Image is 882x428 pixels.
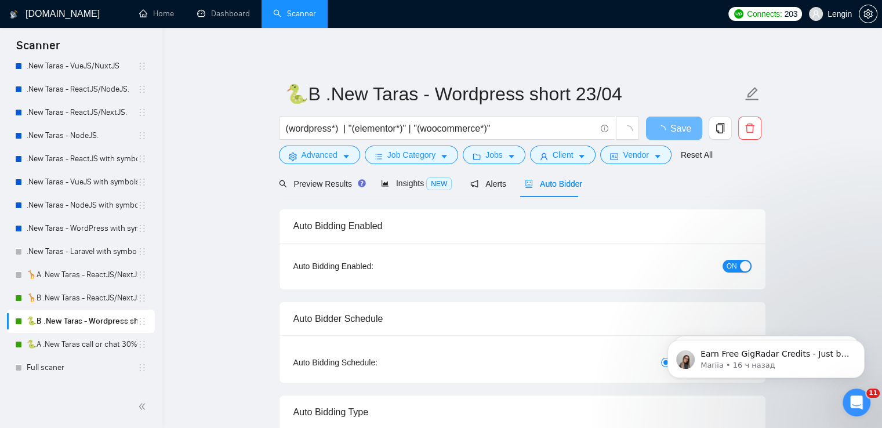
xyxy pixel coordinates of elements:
[7,240,155,263] li: .New Taras - Laravel with symbols
[426,177,452,190] span: NEW
[27,217,137,240] a: .New Taras - WordPress with symbols
[784,8,797,20] span: 203
[709,123,731,133] span: copy
[622,125,633,136] span: loading
[525,180,533,188] span: robot
[734,9,743,19] img: upwork-logo.png
[27,286,137,310] a: 🦒B .New Taras - ReactJS/NextJS rel exp 23/04
[7,310,155,333] li: 🐍B .New Taras - Wordpress short 23/04
[137,224,147,233] span: holder
[7,171,155,194] li: .New Taras - VueJS with symbols
[610,152,618,161] span: idcard
[540,152,548,161] span: user
[747,8,782,20] span: Connects:
[646,117,702,140] button: Save
[27,55,137,78] a: .New Taras - VueJS/NuxtJS
[7,356,155,379] li: Full scaner
[7,124,155,147] li: .New Taras - NodeJS.
[7,55,155,78] li: .New Taras - VueJS/NuxtJS
[859,9,877,19] span: setting
[812,10,820,18] span: user
[387,148,435,161] span: Job Category
[654,152,662,161] span: caret-down
[137,131,147,140] span: holder
[727,260,737,273] span: ON
[470,180,478,188] span: notification
[463,146,525,164] button: folderJobscaret-down
[279,179,362,188] span: Preview Results
[137,85,147,94] span: holder
[738,117,761,140] button: delete
[365,146,458,164] button: barsJob Categorycaret-down
[137,293,147,303] span: holder
[137,247,147,256] span: holder
[138,401,150,412] span: double-left
[7,78,155,101] li: .New Taras - ReactJS/NodeJS.
[7,147,155,171] li: .New Taras - ReactJS with symbols
[279,180,287,188] span: search
[137,154,147,164] span: holder
[525,179,582,188] span: Auto Bidder
[530,146,596,164] button: userClientcaret-down
[279,146,360,164] button: settingAdvancedcaret-down
[7,101,155,124] li: .New Taras - ReactJS/NextJS.
[866,389,880,398] span: 11
[681,148,713,161] a: Reset All
[656,125,670,135] span: loading
[375,152,383,161] span: bars
[27,147,137,171] a: .New Taras - ReactJS with symbols
[302,148,337,161] span: Advanced
[7,194,155,217] li: .New Taras - NodeJS with symbols
[27,310,137,333] a: 🐍B .New Taras - Wordpress short 23/04
[293,302,752,335] div: Auto Bidder Schedule
[27,194,137,217] a: .New Taras - NodeJS with symbols
[670,121,691,136] span: Save
[739,123,761,133] span: delete
[27,124,137,147] a: .New Taras - NodeJS.
[137,363,147,372] span: holder
[197,9,250,19] a: dashboardDashboard
[137,177,147,187] span: holder
[27,171,137,194] a: .New Taras - VueJS with symbols
[859,9,877,19] a: setting
[27,240,137,263] a: .New Taras - Laravel with symbols
[27,263,137,286] a: 🦒A .New Taras - ReactJS/NextJS usual 23/04
[10,5,18,24] img: logo
[507,152,516,161] span: caret-down
[137,340,147,349] span: holder
[342,152,350,161] span: caret-down
[293,260,446,273] div: Auto Bidding Enabled:
[139,9,174,19] a: homeHome
[273,9,316,19] a: searchScanner
[137,61,147,71] span: holder
[27,333,137,356] a: 🐍A .New Taras call or chat 30%view 0 reply 23/04
[470,179,506,188] span: Alerts
[7,263,155,286] li: 🦒A .New Taras - ReactJS/NextJS usual 23/04
[553,148,574,161] span: Client
[7,379,155,402] li: Copy of Full scaner
[27,356,137,379] a: Full scaner
[7,286,155,310] li: 🦒B .New Taras - ReactJS/NextJS rel exp 23/04
[7,333,155,356] li: 🐍A .New Taras call or chat 30%view 0 reply 23/04
[137,270,147,280] span: holder
[285,79,742,108] input: Scanner name...
[623,148,648,161] span: Vendor
[485,148,503,161] span: Jobs
[357,178,367,188] div: Tooltip anchor
[289,152,297,161] span: setting
[843,389,870,416] iframe: Intercom live chat
[137,201,147,210] span: holder
[709,117,732,140] button: copy
[578,152,586,161] span: caret-down
[381,179,389,187] span: area-chart
[600,146,671,164] button: idcardVendorcaret-down
[27,101,137,124] a: .New Taras - ReactJS/NextJS.
[440,152,448,161] span: caret-down
[7,217,155,240] li: .New Taras - WordPress with symbols
[137,317,147,326] span: holder
[137,108,147,117] span: holder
